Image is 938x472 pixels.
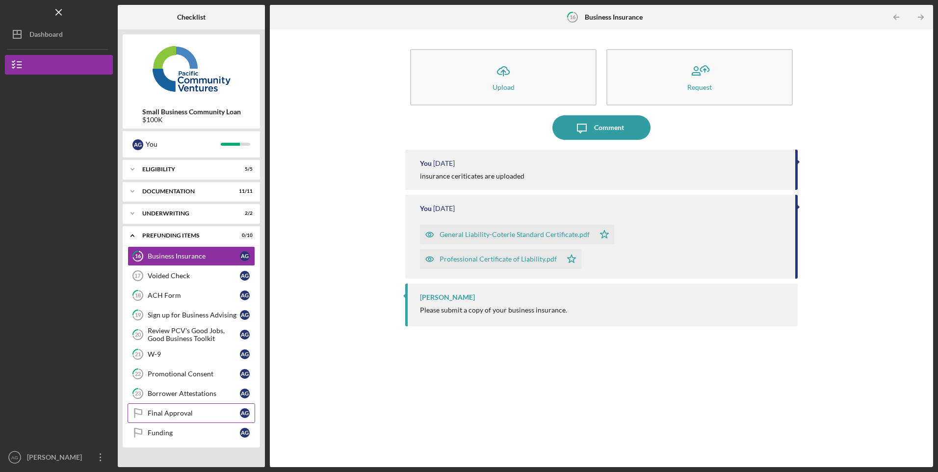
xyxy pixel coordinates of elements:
div: Sign up for Business Advising [148,311,240,319]
tspan: 21 [135,351,141,358]
div: A G [240,389,250,398]
b: Small Business Community Loan [142,108,241,116]
div: Please submit a copy of your business insurance. [420,306,567,314]
div: 2 / 2 [235,210,253,216]
div: insurance ceriticates are uploaded [420,172,524,180]
button: General Liability-Coterie Standard Certificate.pdf [420,225,614,244]
tspan: 22 [135,371,141,377]
div: Underwriting [142,210,228,216]
div: You [420,205,432,212]
div: Review PCV's Good Jobs, Good Business Toolkit [148,327,240,342]
div: A G [240,330,250,340]
time: 2025-08-13 23:20 [433,205,455,212]
tspan: 16 [135,253,141,260]
a: 18ACH FormAG [128,286,255,305]
tspan: 19 [135,312,141,318]
div: Business Insurance [148,252,240,260]
text: AG [11,455,18,460]
div: You [146,136,221,153]
div: A G [240,251,250,261]
img: Product logo [123,39,260,98]
a: 20Review PCV's Good Jobs, Good Business ToolkitAG [128,325,255,344]
div: W-9 [148,350,240,358]
div: Request [687,83,712,91]
tspan: 16 [570,14,576,20]
a: 22Promotional ConsentAG [128,364,255,384]
a: 23Borrower AttestationsAG [128,384,255,403]
tspan: 17 [134,273,140,279]
div: [PERSON_NAME] [25,447,88,470]
b: Checklist [177,13,206,21]
button: Professional Certificate of Liability.pdf [420,249,581,269]
div: A G [240,271,250,281]
div: A G [240,428,250,438]
div: General Liability-Coterie Standard Certificate.pdf [440,231,590,238]
div: 0 / 10 [235,233,253,238]
div: Upload [493,83,515,91]
time: 2025-08-13 23:20 [433,159,455,167]
div: Comment [594,115,624,140]
a: Final ApprovalAG [128,403,255,423]
div: Borrower Attestations [148,390,240,397]
b: Business Insurance [585,13,643,21]
div: Professional Certificate of Liability.pdf [440,255,557,263]
div: Documentation [142,188,228,194]
tspan: 20 [135,332,141,338]
div: A G [132,139,143,150]
div: Final Approval [148,409,240,417]
button: AG[PERSON_NAME] [5,447,113,467]
button: Dashboard [5,25,113,44]
div: A G [240,369,250,379]
div: 11 / 11 [235,188,253,194]
a: FundingAG [128,423,255,443]
div: A G [240,290,250,300]
div: Voided Check [148,272,240,280]
div: Prefunding Items [142,233,228,238]
div: [PERSON_NAME] [420,293,475,301]
div: A G [240,310,250,320]
div: Dashboard [29,25,63,47]
div: Promotional Consent [148,370,240,378]
a: 19Sign up for Business AdvisingAG [128,305,255,325]
div: ACH Form [148,291,240,299]
div: 5 / 5 [235,166,253,172]
a: 16Business InsuranceAG [128,246,255,266]
div: You [420,159,432,167]
div: Funding [148,429,240,437]
div: $100K [142,116,241,124]
div: A G [240,349,250,359]
div: Eligibility [142,166,228,172]
button: Upload [410,49,597,105]
a: 21W-9AG [128,344,255,364]
button: Comment [552,115,651,140]
button: Request [606,49,793,105]
tspan: 23 [135,391,141,397]
a: 17Voided CheckAG [128,266,255,286]
tspan: 18 [135,292,141,299]
div: A G [240,408,250,418]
